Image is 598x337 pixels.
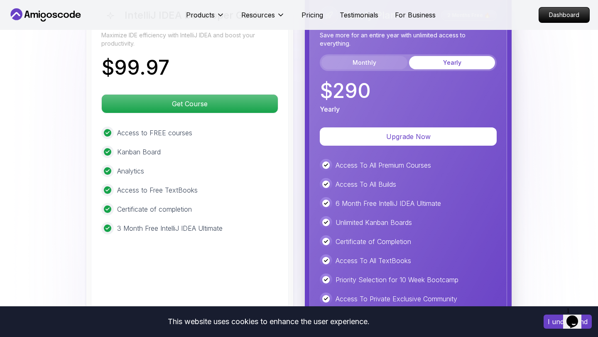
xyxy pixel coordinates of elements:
p: Analytics [117,166,144,176]
p: Products [186,10,215,20]
p: 6 Month Free IntelliJ IDEA Ultimate [336,198,441,208]
button: Resources [241,10,285,27]
p: Access to FREE courses [117,128,192,138]
p: 3 Month Free IntelliJ IDEA Ultimate [117,223,223,233]
a: Dashboard [539,7,590,23]
button: Get Course [101,94,278,113]
button: Yearly [409,56,495,69]
a: Pricing [301,10,323,20]
p: $ 99.97 [101,58,169,78]
p: Dashboard [539,7,589,22]
p: Kanban Board [117,147,161,157]
button: Upgrade Now [320,127,497,146]
button: Products [186,10,225,27]
p: Certificate of completion [117,204,192,214]
p: Access To All Premium Courses [336,160,431,170]
a: Testimonials [340,10,378,20]
p: Access To All TextBooks [336,256,411,266]
button: Accept cookies [544,315,592,329]
div: This website uses cookies to enhance the user experience. [6,313,531,331]
p: Certificate of Completion [336,237,411,247]
a: For Business [395,10,436,20]
p: Resources [241,10,275,20]
p: Save more for an entire year with unlimited access to everything. [320,31,497,48]
p: Yearly [320,104,340,114]
p: Priority Selection for 10 Week Bootcamp [336,275,458,285]
p: $ 290 [320,81,371,101]
p: Access To Private Exclusive Community [336,294,457,304]
a: Upgrade Now [320,132,497,141]
p: Access To All Builds [336,179,396,189]
iframe: chat widget [563,304,590,329]
button: Monthly [321,56,407,69]
p: Get Course [102,95,278,113]
p: Access to Free TextBooks [117,185,198,195]
p: Unlimited Kanban Boards [336,217,412,227]
p: Maximize IDE efficiency with IntelliJ IDEA and boost your productivity. [101,31,278,48]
